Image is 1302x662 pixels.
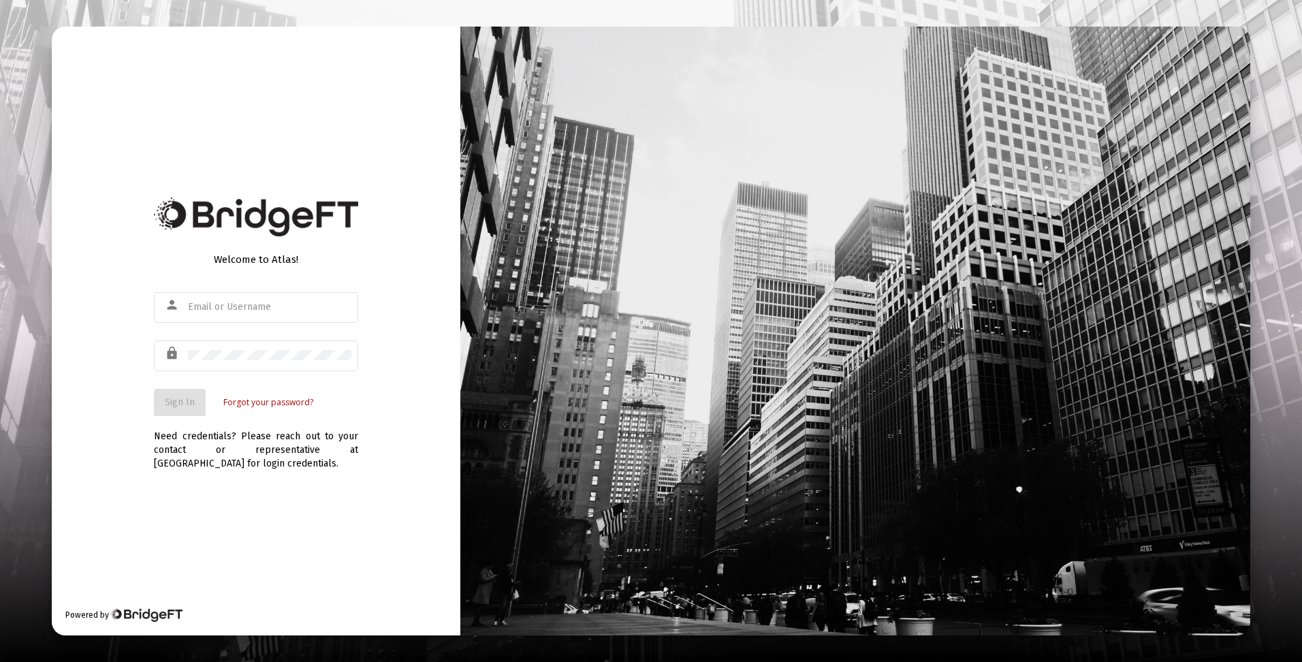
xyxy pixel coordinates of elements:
[110,608,182,622] img: Bridge Financial Technology Logo
[188,302,351,313] input: Email or Username
[154,389,206,416] button: Sign In
[165,396,195,408] span: Sign In
[65,608,182,622] div: Powered by
[165,345,181,362] mat-icon: lock
[223,396,313,409] a: Forgot your password?
[154,198,358,236] img: Bridge Financial Technology Logo
[154,416,358,471] div: Need credentials? Please reach out to your contact or representative at [GEOGRAPHIC_DATA] for log...
[154,253,358,266] div: Welcome to Atlas!
[165,297,181,313] mat-icon: person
